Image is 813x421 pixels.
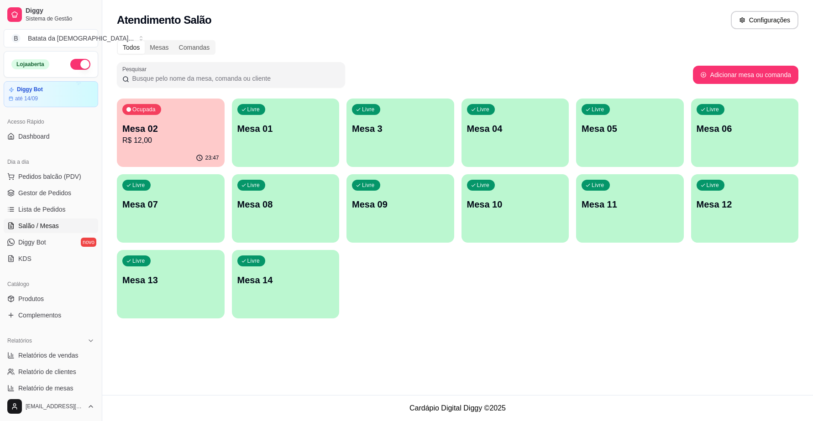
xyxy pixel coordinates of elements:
[691,174,799,243] button: LivreMesa 12
[18,367,76,376] span: Relatório de clientes
[232,99,340,167] button: LivreMesa 01
[122,135,219,146] p: R$ 12,00
[26,7,94,15] span: Diggy
[477,106,490,113] p: Livre
[118,41,145,54] div: Todos
[237,122,334,135] p: Mesa 01
[4,364,98,379] a: Relatório de clientes
[7,337,32,344] span: Relatórios
[4,291,98,306] a: Produtos
[4,155,98,169] div: Dia a dia
[122,122,219,135] p: Mesa 02
[174,41,215,54] div: Comandas
[4,81,98,107] a: Diggy Botaté 14/09
[346,99,454,167] button: LivreMesa 3
[582,122,678,135] p: Mesa 05
[247,106,260,113] p: Livre
[132,257,145,265] p: Livre
[205,154,219,161] p: 23:47
[247,182,260,189] p: Livre
[18,221,59,230] span: Salão / Mesas
[592,106,604,113] p: Livre
[15,95,38,102] article: até 14/09
[129,74,340,83] input: Pesquisar
[11,34,21,43] span: B
[232,174,340,243] button: LivreMesa 08
[4,218,98,233] a: Salão / Mesas
[18,294,44,303] span: Produtos
[362,182,375,189] p: Livre
[122,198,219,211] p: Mesa 07
[731,11,798,29] button: Configurações
[4,277,98,291] div: Catálogo
[18,384,73,393] span: Relatório de mesas
[4,4,98,26] a: DiggySistema de Gestão
[4,235,98,249] a: Diggy Botnovo
[237,198,334,211] p: Mesa 08
[17,86,43,93] article: Diggy Bot
[28,34,134,43] div: Batata da [DEMOGRAPHIC_DATA] ...
[467,122,564,135] p: Mesa 04
[4,381,98,395] a: Relatório de mesas
[18,132,50,141] span: Dashboard
[4,395,98,417] button: [EMAIL_ADDRESS][DOMAIN_NAME]
[132,182,145,189] p: Livre
[18,205,66,214] span: Lista de Pedidos
[26,403,84,410] span: [EMAIL_ADDRESS][DOMAIN_NAME]
[18,351,79,360] span: Relatórios de vendas
[4,29,98,47] button: Select a team
[122,65,150,73] label: Pesquisar
[70,59,90,70] button: Alterar Status
[18,172,81,181] span: Pedidos balcão (PDV)
[467,198,564,211] p: Mesa 10
[237,274,334,286] p: Mesa 14
[18,188,71,198] span: Gestor de Pedidos
[247,257,260,265] p: Livre
[117,174,225,243] button: LivreMesa 07
[462,174,569,243] button: LivreMesa 10
[697,122,793,135] p: Mesa 06
[697,198,793,211] p: Mesa 12
[4,251,98,266] a: KDS
[4,202,98,217] a: Lista de Pedidos
[117,99,225,167] button: OcupadaMesa 02R$ 12,0023:47
[707,182,719,189] p: Livre
[117,250,225,318] button: LivreMesa 13
[18,254,31,263] span: KDS
[4,308,98,322] a: Complementos
[4,169,98,184] button: Pedidos balcão (PDV)
[346,174,454,243] button: LivreMesa 09
[232,250,340,318] button: LivreMesa 14
[11,59,49,69] div: Loja aberta
[352,122,449,135] p: Mesa 3
[4,114,98,129] div: Acesso Rápido
[26,15,94,22] span: Sistema de Gestão
[4,186,98,200] a: Gestor de Pedidos
[145,41,173,54] div: Mesas
[102,395,813,421] footer: Cardápio Digital Diggy © 2025
[132,106,156,113] p: Ocupada
[707,106,719,113] p: Livre
[582,198,678,211] p: Mesa 11
[122,274,219,286] p: Mesa 13
[691,99,799,167] button: LivreMesa 06
[693,66,798,84] button: Adicionar mesa ou comanda
[18,311,61,320] span: Complementos
[362,106,375,113] p: Livre
[477,182,490,189] p: Livre
[576,99,684,167] button: LivreMesa 05
[576,174,684,243] button: LivreMesa 11
[4,348,98,363] a: Relatórios de vendas
[352,198,449,211] p: Mesa 09
[4,129,98,144] a: Dashboard
[117,13,211,27] h2: Atendimento Salão
[462,99,569,167] button: LivreMesa 04
[592,182,604,189] p: Livre
[18,238,46,247] span: Diggy Bot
